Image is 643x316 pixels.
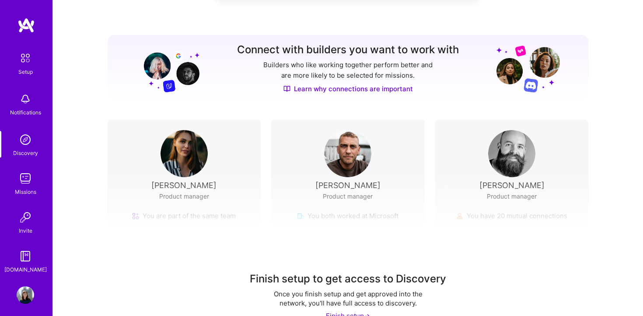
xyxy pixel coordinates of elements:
img: Grow your network [136,45,199,93]
div: [DOMAIN_NAME] [4,265,47,274]
img: Invite [17,209,34,226]
p: Builders who like working together perform better and are more likely to be selected for missions. [262,60,434,81]
div: Once you finish setup and get approved into the network, you'll have full access to discovery. [261,289,436,308]
img: User Avatar [488,130,535,177]
div: Missions [15,187,36,196]
div: Finish setup to get access to Discovery [250,272,446,286]
img: Grow your network [496,45,560,93]
img: User Avatar [161,130,208,177]
img: Discover [283,85,290,93]
img: User Avatar [324,130,371,177]
img: discovery [17,131,34,148]
h3: Connect with builders you want to work with [237,44,459,56]
div: Discovery [13,148,38,158]
div: Setup [18,67,33,76]
div: Invite [19,226,32,235]
img: User Avatar [17,286,34,304]
img: logo [17,17,35,33]
img: setup [16,49,35,67]
img: teamwork [17,170,34,187]
div: Notifications [10,108,41,117]
img: bell [17,90,34,108]
a: Learn why connections are important [283,84,413,93]
img: guide book [17,247,34,265]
